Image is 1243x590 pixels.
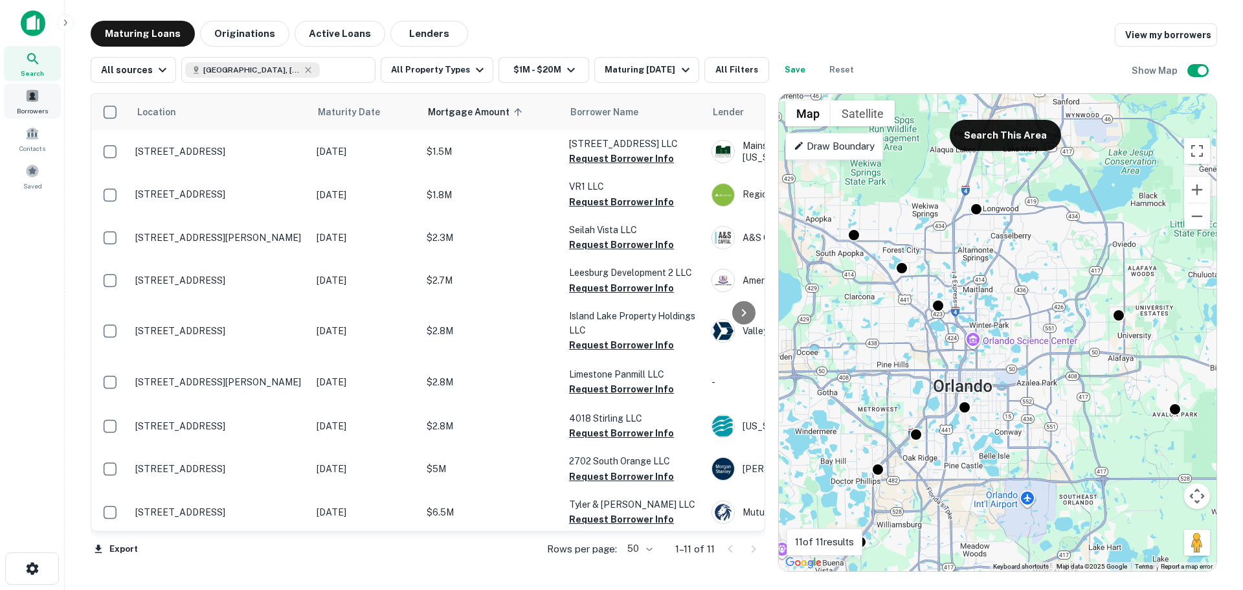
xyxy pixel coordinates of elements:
p: - [711,375,906,389]
span: Borrowers [17,106,48,116]
button: $1M - $20M [498,57,589,83]
button: All Filters [704,57,769,83]
p: Island Lake Property Holdings LLC [569,309,699,337]
img: picture [712,501,734,523]
button: Keyboard shortcuts [993,562,1049,571]
span: Lender [713,104,744,120]
p: [STREET_ADDRESS][PERSON_NAME] [135,376,304,388]
p: Seilah Vista LLC [569,223,699,237]
span: Maturity Date [318,104,397,120]
p: [STREET_ADDRESS] [135,325,304,337]
img: Google [782,554,825,571]
p: Leesburg Development 2 LLC [569,266,699,280]
div: Valley Bank [711,319,906,343]
button: Request Borrower Info [569,194,674,210]
p: $6.5M [427,505,556,519]
p: [STREET_ADDRESS][PERSON_NAME] [135,232,304,244]
button: Save your search to get updates of matches that match your search criteria. [774,57,816,83]
button: Zoom in [1184,177,1210,203]
div: Ameristate Bank [711,269,906,292]
span: Mortgage Amount [428,104,526,120]
p: [DATE] [317,144,414,159]
p: [STREET_ADDRESS] [135,420,304,432]
a: Search [4,46,61,81]
div: Mainstreet Community Bank Of [US_STATE] [711,140,906,163]
p: [DATE] [317,419,414,433]
p: $1.8M [427,188,556,202]
img: picture [712,227,734,249]
button: Maturing [DATE] [594,57,699,83]
span: [GEOGRAPHIC_DATA], [GEOGRAPHIC_DATA], [GEOGRAPHIC_DATA] [203,64,300,76]
p: [DATE] [317,324,414,338]
p: [DATE] [317,231,414,245]
th: Borrower Name [563,94,705,130]
button: Maturing Loans [91,21,195,47]
p: [STREET_ADDRESS] LLC [569,137,699,151]
div: Maturing [DATE] [605,62,693,78]
button: Search This Area [950,120,1061,151]
p: 2702 South Orange LLC [569,454,699,468]
a: Saved [4,159,61,194]
button: Toggle fullscreen view [1184,138,1210,164]
div: 0 0 [779,94,1216,571]
button: Request Borrower Info [569,425,674,441]
a: Contacts [4,121,61,156]
p: Draw Boundary [794,139,875,154]
button: Request Borrower Info [569,337,674,353]
button: Request Borrower Info [569,280,674,296]
img: picture [712,269,734,291]
p: Limestone Panmill LLC [569,367,699,381]
button: Zoom out [1184,203,1210,229]
p: $5M [427,462,556,476]
p: 11 of 11 results [795,534,854,550]
a: Report a map error [1161,563,1213,570]
button: All sources [91,57,176,83]
p: $2.8M [427,419,556,433]
div: Chat Widget [1178,486,1243,549]
p: [STREET_ADDRESS] [135,506,304,518]
p: 1–11 of 11 [675,541,715,557]
button: Show satellite imagery [831,100,895,126]
div: 50 [622,539,655,558]
button: Request Borrower Info [569,237,674,253]
button: Map camera controls [1184,483,1210,509]
span: Search [21,68,44,78]
div: Mutual Of Omaha [711,501,906,524]
p: 4018 Stirling LLC [569,411,699,425]
p: Rows per page: [547,541,617,557]
span: Contacts [19,143,45,153]
span: Map data ©2025 Google [1057,563,1127,570]
a: Open this area in Google Maps (opens a new window) [782,554,825,571]
th: Maturity Date [310,94,420,130]
div: All sources [101,62,170,78]
img: picture [712,184,734,206]
button: Request Borrower Info [569,469,674,484]
p: [DATE] [317,462,414,476]
a: Borrowers [4,84,61,119]
button: Request Borrower Info [569,151,674,166]
span: Location [137,104,176,120]
img: picture [712,415,734,437]
p: [STREET_ADDRESS] [135,146,304,157]
a: View my borrowers [1115,23,1217,47]
p: [STREET_ADDRESS] [135,275,304,286]
p: [STREET_ADDRESS] [135,463,304,475]
img: picture [712,320,734,342]
div: [US_STATE] Credit Union [711,414,906,438]
h6: Show Map [1132,63,1180,78]
p: [DATE] [317,505,414,519]
p: $2.7M [427,273,556,288]
button: Request Borrower Info [569,512,674,527]
p: VR1 LLC [569,179,699,194]
button: Originations [200,21,289,47]
th: Lender [705,94,912,130]
span: Borrower Name [570,104,638,120]
span: Saved [23,181,42,191]
p: [DATE] [317,273,414,288]
div: Regions Bank [711,183,906,207]
p: [DATE] [317,188,414,202]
